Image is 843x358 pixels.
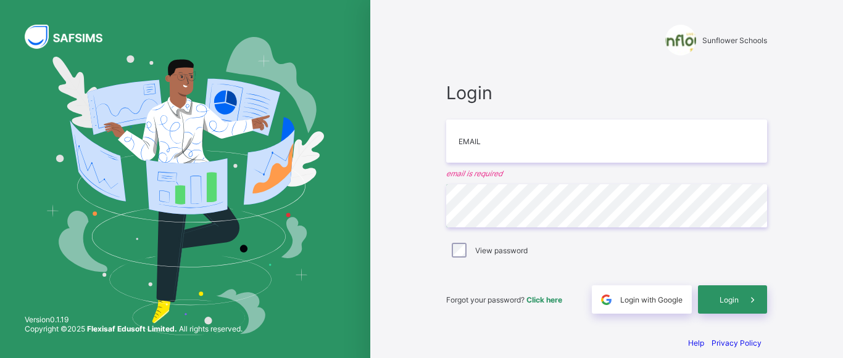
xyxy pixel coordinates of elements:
span: Forgot your password? [446,295,562,304]
span: Login with Google [620,295,683,304]
span: Login [720,295,739,304]
span: Sunflower Schools [702,36,767,45]
img: Hero Image [46,37,323,335]
img: google.396cfc9801f0270233282035f929180a.svg [599,293,613,307]
span: Copyright © 2025 All rights reserved. [25,324,243,333]
span: Login [446,82,767,104]
a: Privacy Policy [712,338,762,348]
strong: Flexisaf Edusoft Limited. [87,324,177,333]
label: View password [475,246,528,255]
span: Version 0.1.19 [25,315,243,324]
em: email is required [446,169,767,178]
a: Click here [526,295,562,304]
a: Help [688,338,704,348]
img: SAFSIMS Logo [25,25,117,49]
